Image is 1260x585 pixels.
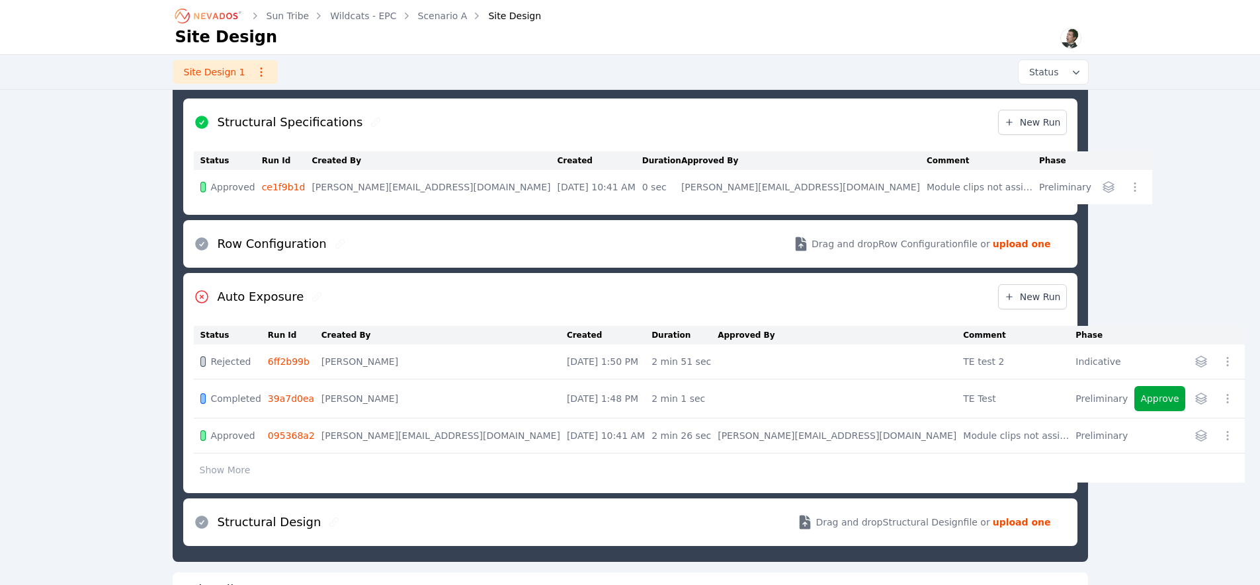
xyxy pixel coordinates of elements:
[681,151,927,170] th: Approved By
[557,170,642,204] td: [DATE] 10:41 AM
[173,36,1088,562] div: StructuralStructural SpecificationsRow ConfigurationAuto ExposureStructural DesignStructural Spec...
[927,180,1032,194] div: Module clips not assigned yet; bidirectional stow is valid
[681,170,927,204] td: [PERSON_NAME][EMAIL_ADDRESS][DOMAIN_NAME]
[312,151,557,170] th: Created By
[963,429,1069,442] div: Module clips not assigned yet; bidirectional stow is valid
[718,326,963,344] th: Approved By
[993,516,1051,529] strong: upload one
[642,180,675,194] div: 0 sec
[211,180,255,194] span: Approved
[777,225,1066,262] button: Drag and dropRow Configurationfile or upload one
[1019,60,1088,84] button: Status
[218,288,304,306] h2: Auto Exposure
[781,504,1066,541] button: Drag and dropStructural Designfile or upload one
[330,9,396,22] a: Wildcats - EPC
[211,429,255,442] span: Approved
[1075,429,1128,442] div: Preliminary
[268,393,314,404] a: 39a7d0ea
[211,392,261,405] span: Completed
[218,235,327,253] h2: Row Configuration
[1004,116,1061,129] span: New Run
[470,9,541,22] div: Site Design
[262,151,312,170] th: Run Id
[321,418,567,453] td: [PERSON_NAME][EMAIL_ADDRESS][DOMAIN_NAME]
[567,379,651,418] td: [DATE] 1:48 PM
[321,379,567,418] td: [PERSON_NAME]
[998,284,1067,309] a: New Run
[211,355,251,368] span: Rejected
[816,516,989,529] span: Drag and drop Structural Design file or
[927,151,1039,170] th: Comment
[268,430,315,441] a: 095368a2
[194,457,257,483] button: Show More
[963,392,1069,405] div: TE Test
[173,60,278,84] a: Site Design 1
[321,344,567,379] td: [PERSON_NAME]
[175,26,278,48] h1: Site Design
[267,9,310,22] a: Sun Tribe
[218,513,321,531] h2: Structural Design
[194,151,262,170] th: Status
[175,5,542,26] nav: Breadcrumb
[1060,28,1081,49] img: Alex Kushner
[1004,290,1061,303] span: New Run
[218,113,363,132] h2: Structural Specifications
[651,326,718,344] th: Duration
[1075,355,1128,368] div: Indicative
[312,170,557,204] td: [PERSON_NAME][EMAIL_ADDRESS][DOMAIN_NAME]
[651,392,711,405] div: 2 min 1 sec
[1039,151,1098,170] th: Phase
[194,326,268,344] th: Status
[268,356,310,367] a: 6ff2b99b
[651,429,711,442] div: 2 min 26 sec
[642,151,681,170] th: Duration
[963,326,1075,344] th: Comment
[268,326,321,344] th: Run Id
[998,110,1067,135] a: New Run
[567,326,651,344] th: Created
[567,344,651,379] td: [DATE] 1:50 PM
[557,151,642,170] th: Created
[262,182,306,192] a: ce1f9b1d
[1075,326,1134,344] th: Phase
[1039,180,1091,194] div: Preliminary
[1075,392,1128,405] div: Preliminary
[651,355,711,368] div: 2 min 51 sec
[418,9,468,22] a: Scenario A
[993,237,1051,251] strong: upload one
[812,237,990,251] span: Drag and drop Row Configuration file or
[567,418,651,453] td: [DATE] 10:41 AM
[321,326,567,344] th: Created By
[1024,65,1059,79] span: Status
[1134,386,1185,411] button: Approve
[963,355,1069,368] div: TE test 2
[718,418,963,453] td: [PERSON_NAME][EMAIL_ADDRESS][DOMAIN_NAME]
